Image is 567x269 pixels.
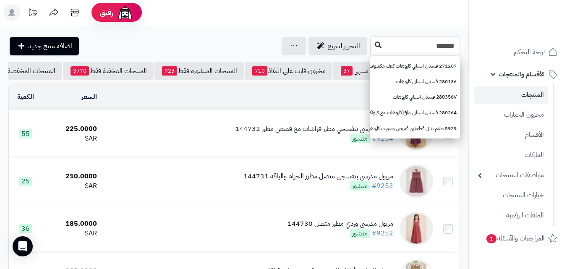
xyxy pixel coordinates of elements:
[510,6,559,24] img: logo-2.png
[287,219,393,229] div: مريول مدرسي وردي مطرز متصل 144730
[350,134,370,143] span: منشور
[19,224,32,233] span: 36
[22,4,43,23] a: تحديثات المنصة
[154,62,244,80] a: المنتجات المنشورة فقط923
[63,62,154,80] a: المنتجات المخفية فقط3770
[46,134,97,144] div: SAR
[10,37,79,55] a: اضافة منتج جديد
[328,41,360,51] span: التحرير لسريع
[370,105,460,120] a: 280264 فستان اسباني دافئ كاروهات مع فيونكه انيقة بالفستان
[370,121,460,136] a: 5929 طقم بناتي قطعتين قميص وشورت كاروهات
[46,219,97,229] div: 185.0000
[370,89,460,105] a: 280356V فستان اسباني كاروهات
[474,42,562,62] a: لوحة التحكم
[370,58,460,74] a: 271207 فستان اسباني كاروهات كتف مكشوف
[13,236,33,256] div: Open Intercom Messenger
[474,228,562,248] a: المراجعات والأسئلة1
[100,8,113,18] span: رفيق
[474,126,548,144] a: الأقسام
[46,124,97,134] div: 225.0000
[28,41,72,51] span: اضافة منتج جديد
[372,133,393,144] a: #9254
[81,92,97,102] a: السعر
[117,4,133,21] img: ai-face.png
[474,186,548,204] a: خيارات المنتجات
[350,229,370,238] span: منشور
[19,129,32,138] span: 55
[474,86,548,104] a: المنتجات
[400,165,433,198] img: مريول مدرسي بنفسجي متصل مطرز الحزام والياقة 144731
[333,62,395,80] a: مخزون منتهي37
[46,229,97,238] div: SAR
[486,232,545,244] span: المراجعات والأسئلة
[341,66,353,76] span: 37
[474,166,548,184] a: مواصفات المنتجات
[370,74,460,89] a: 280136 فستان اسباني كاروهات
[400,212,433,245] img: مريول مدرسي وردي مطرز متصل 144730
[514,46,545,58] span: لوحة التحكم
[235,124,393,134] div: مريول مدرسي بنفسجي مطرز فراشات مع قميص مطرز 144732
[474,106,548,124] a: مخزون الخيارات
[46,181,97,191] div: SAR
[252,66,267,76] span: 710
[372,181,393,191] a: #9253
[46,172,97,181] div: 210.0000
[486,234,496,243] span: 1
[350,181,370,191] span: منشور
[245,62,332,80] a: مخزون قارب على النفاذ710
[162,66,177,76] span: 923
[372,228,393,238] a: #9252
[19,177,32,186] span: 25
[499,68,545,80] span: الأقسام والمنتجات
[17,92,34,102] a: الكمية
[71,66,89,76] span: 3770
[243,172,393,181] div: مريول مدرسي بنفسجي متصل مطرز الحزام والياقة 144731
[474,206,548,225] a: الملفات الرقمية
[308,37,367,55] a: التحرير لسريع
[474,146,548,164] a: الماركات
